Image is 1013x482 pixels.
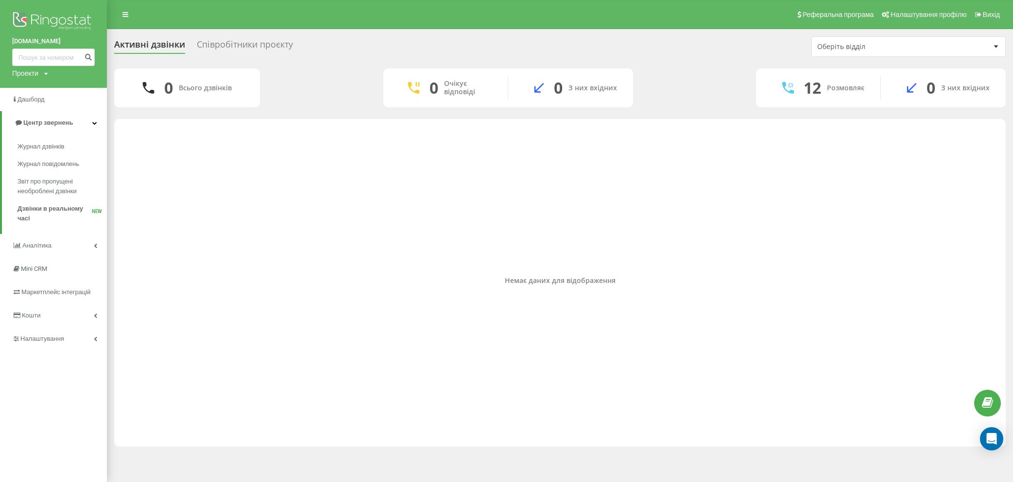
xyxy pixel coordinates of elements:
[22,312,40,319] span: Кошти
[23,119,73,126] span: Центр звернень
[17,96,45,103] span: Дашборд
[17,142,64,151] span: Журнал дзвінків
[983,11,1000,18] span: Вихід
[17,173,107,200] a: Звіт про пропущені необроблені дзвінки
[21,265,47,272] span: Mini CRM
[927,79,935,97] div: 0
[2,111,107,134] a: Центр звернень
[817,43,933,51] div: Оберіть відділ
[17,138,107,155] a: Журнал дзвінків
[12,68,38,78] div: Проекти
[164,79,173,97] div: 0
[568,84,617,92] div: З них вхідних
[122,276,998,284] div: Немає даних для відображення
[12,10,95,34] img: Ringostat logo
[429,79,438,97] div: 0
[803,11,874,18] span: Реферальна програма
[941,84,990,92] div: З них вхідних
[554,79,563,97] div: 0
[804,79,821,97] div: 12
[20,335,64,342] span: Налаштування
[980,427,1003,450] div: Open Intercom Messenger
[12,36,95,46] a: [DOMAIN_NAME]
[179,84,232,92] div: Всього дзвінків
[21,288,91,296] span: Маркетплейс інтеграцій
[17,155,107,173] a: Журнал повідомлень
[197,39,293,54] div: Співробітники проєкту
[12,49,95,66] input: Пошук за номером
[17,204,92,223] span: Дзвінки в реальному часі
[444,80,493,96] div: Очікує відповіді
[17,177,102,196] span: Звіт про пропущені необроблені дзвінки
[17,200,107,227] a: Дзвінки в реальному часіNEW
[22,242,52,249] span: Аналiтика
[17,159,79,169] span: Журнал повідомлень
[114,39,185,54] div: Активні дзвінки
[891,11,966,18] span: Налаштування профілю
[827,84,864,92] div: Розмовляє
